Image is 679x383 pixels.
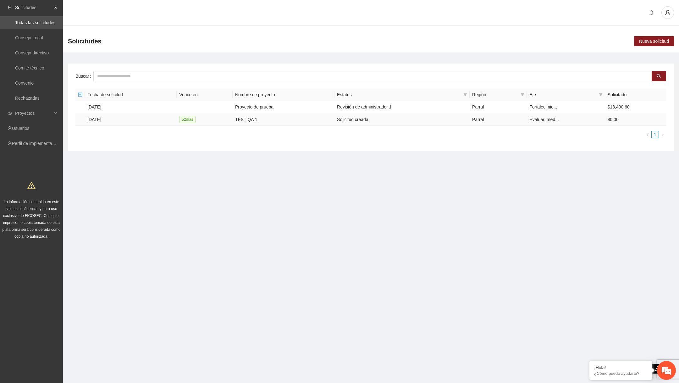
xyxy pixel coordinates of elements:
p: ¿Cómo puedo ayudarte? [594,371,648,376]
span: filter [519,90,526,99]
a: Usuarios [12,126,29,131]
span: bell [647,10,656,15]
th: Nombre de proyecto [233,89,334,101]
span: Solicitudes [15,1,52,14]
td: [DATE] [85,101,177,113]
button: user [661,6,674,19]
button: bell [646,8,656,18]
td: Proyecto de prueba [233,101,334,113]
span: Región [472,91,518,98]
span: filter [463,93,467,97]
td: $0.00 [605,113,666,126]
span: left [646,133,649,137]
span: Proyectos [15,107,52,119]
span: Solicitudes [68,36,102,46]
td: [DATE] [85,113,177,126]
th: Solicitado [605,89,666,101]
button: search [652,71,666,81]
span: eye [8,111,12,115]
span: user [662,10,674,15]
span: 52 día s [179,116,196,123]
button: Nueva solicitud [634,36,674,46]
span: La información contenida en este sitio es confidencial y para uso exclusivo de FICOSEC. Cualquier... [3,200,61,239]
span: minus-square [78,92,82,97]
a: Comité técnico [15,65,44,70]
td: $18,490.60 [605,101,666,113]
a: Perfil de implementadora [12,141,61,146]
button: right [659,131,666,138]
span: filter [598,90,604,99]
li: 1 [651,131,659,138]
span: filter [521,93,524,97]
span: inbox [8,5,12,10]
span: Nueva solicitud [639,38,669,45]
span: Eje [529,91,596,98]
span: Evaluar, med... [529,117,559,122]
span: Estatus [337,91,461,98]
td: Parral [470,113,527,126]
span: search [657,74,661,79]
span: right [661,133,665,137]
li: Previous Page [644,131,651,138]
button: left [644,131,651,138]
a: 1 [652,131,659,138]
td: Solicitud creada [334,113,470,126]
a: Todas las solicitudes [15,20,55,25]
td: Parral [470,101,527,113]
td: Revisión de administrador 1 [334,101,470,113]
li: Next Page [659,131,666,138]
a: Convenio [15,80,34,86]
a: Consejo Local [15,35,43,40]
th: Vence en: [177,89,233,101]
a: Rechazadas [15,96,40,101]
span: filter [462,90,468,99]
td: TEST QA 1 [233,113,334,126]
span: Fortalecimie... [529,104,557,109]
label: Buscar [75,71,93,81]
span: filter [599,93,603,97]
div: ¡Hola! [594,365,648,370]
a: Consejo directivo [15,50,49,55]
th: Fecha de solicitud [85,89,177,101]
span: warning [27,181,36,190]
